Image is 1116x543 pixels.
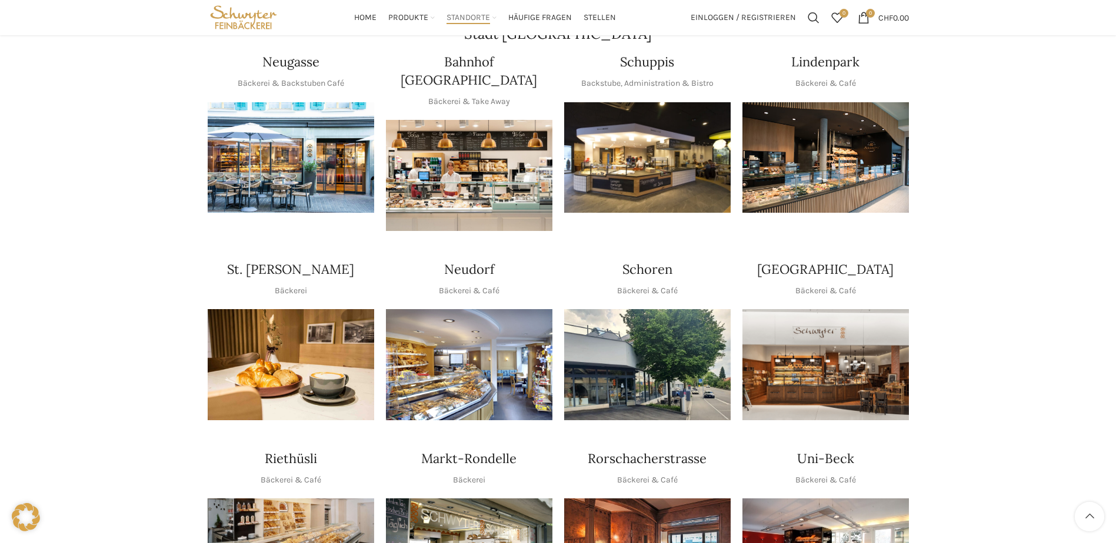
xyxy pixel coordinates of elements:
p: Bäckerei & Café [439,284,499,297]
div: 1 / 1 [386,120,552,231]
h4: Markt-Rondelle [421,450,517,468]
span: 0 [866,9,875,18]
span: Einloggen / Registrieren [691,14,796,22]
h4: [GEOGRAPHIC_DATA] [757,260,894,279]
a: 0 CHF0.00 [852,6,915,29]
a: Site logo [208,12,280,22]
div: 1 / 1 [742,309,909,420]
p: Bäckerei & Take Away [428,95,510,108]
span: 0 [840,9,848,18]
h4: Riethüsli [265,450,317,468]
span: Häufige Fragen [508,12,572,24]
img: 017-e1571925257345 [742,102,909,213]
a: Häufige Fragen [508,6,572,29]
a: Home [354,6,377,29]
img: 150130-Schwyter-013 [564,102,731,213]
bdi: 0.00 [878,12,909,22]
span: CHF [878,12,893,22]
img: Neudorf_1 [386,309,552,420]
h4: Schuppis [620,53,674,71]
h4: Uni-Beck [797,450,854,468]
p: Bäckerei & Café [261,474,321,487]
span: Home [354,12,377,24]
p: Bäckerei & Café [795,474,856,487]
p: Bäckerei [453,474,485,487]
h4: St. [PERSON_NAME] [227,260,354,279]
p: Bäckerei & Backstuben Café [238,77,344,90]
div: 1 / 1 [208,102,374,213]
span: Produkte [388,12,428,24]
img: Schwyter-1800x900 [742,309,909,420]
h4: Neudorf [444,260,494,279]
span: Standorte [447,12,490,24]
div: 1 / 1 [564,102,731,213]
img: schwyter-23 [208,309,374,420]
a: 0 [825,6,849,29]
span: Stellen [584,12,616,24]
h4: Neugasse [262,53,319,71]
h4: Schoren [622,260,672,279]
a: Stellen [584,6,616,29]
img: Bahnhof St. Gallen [386,120,552,231]
p: Bäckerei & Café [617,284,678,297]
img: Neugasse [208,102,374,213]
div: 1 / 1 [386,309,552,420]
div: 1 / 1 [208,309,374,420]
a: Suchen [802,6,825,29]
p: Bäckerei & Café [795,77,856,90]
h2: Stadt [GEOGRAPHIC_DATA] [208,27,909,41]
h4: Rorschacherstrasse [588,450,707,468]
div: Main navigation [285,6,684,29]
div: Meine Wunschliste [825,6,849,29]
a: Einloggen / Registrieren [685,6,802,29]
div: 1 / 1 [564,309,731,420]
div: 1 / 1 [742,102,909,213]
h4: Lindenpark [791,53,860,71]
p: Bäckerei & Café [795,284,856,297]
a: Standorte [447,6,497,29]
a: Produkte [388,6,435,29]
a: Scroll to top button [1075,502,1104,531]
img: 0842cc03-b884-43c1-a0c9-0889ef9087d6 copy [564,309,731,420]
p: Backstube, Administration & Bistro [581,77,714,90]
p: Bäckerei [275,284,307,297]
h4: Bahnhof [GEOGRAPHIC_DATA] [386,53,552,89]
p: Bäckerei & Café [617,474,678,487]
